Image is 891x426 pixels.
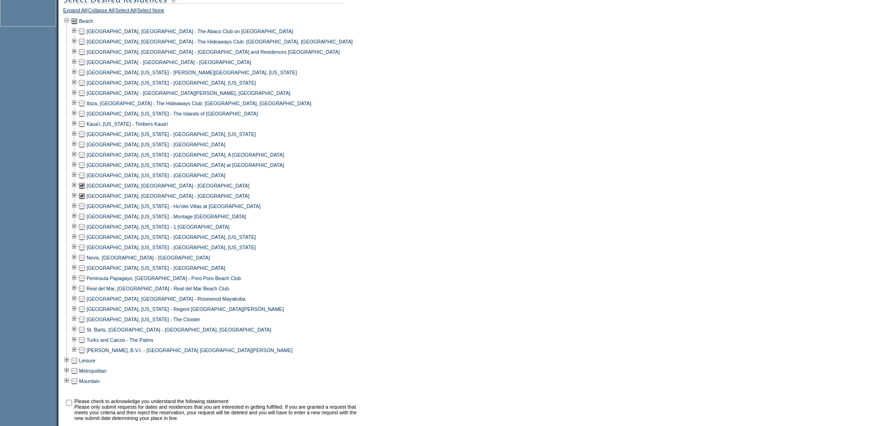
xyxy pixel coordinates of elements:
a: Peninsula Papagayo, [GEOGRAPHIC_DATA] - Poro Poro Beach Club [87,275,241,281]
a: Collapse All [88,7,114,16]
a: Leisure [79,358,95,363]
a: Expand All [63,7,87,16]
div: | | | [63,7,360,16]
a: [GEOGRAPHIC_DATA], [GEOGRAPHIC_DATA] - The Abaco Club on [GEOGRAPHIC_DATA] [87,29,293,34]
a: [GEOGRAPHIC_DATA], [US_STATE] - Regent [GEOGRAPHIC_DATA][PERSON_NAME] [87,306,284,312]
a: Kaua'i, [US_STATE] - Timbers Kaua'i [87,121,168,127]
a: [GEOGRAPHIC_DATA], [US_STATE] - [GEOGRAPHIC_DATA] [87,142,225,147]
a: Metropolitan [79,368,107,374]
a: [GEOGRAPHIC_DATA], [US_STATE] - [GEOGRAPHIC_DATA] [87,173,225,178]
a: [GEOGRAPHIC_DATA], [US_STATE] - [GEOGRAPHIC_DATA], [US_STATE] [87,80,256,86]
a: [GEOGRAPHIC_DATA] - [GEOGRAPHIC_DATA] - [GEOGRAPHIC_DATA] [87,59,251,65]
a: [GEOGRAPHIC_DATA] - [GEOGRAPHIC_DATA][PERSON_NAME], [GEOGRAPHIC_DATA] [87,90,290,96]
a: [GEOGRAPHIC_DATA], [US_STATE] - [GEOGRAPHIC_DATA], [US_STATE] [87,245,256,250]
td: Please check to acknowledge you understand the following statement: Please only submit requests f... [74,398,359,421]
a: [GEOGRAPHIC_DATA], [GEOGRAPHIC_DATA] - [GEOGRAPHIC_DATA] and Residences [GEOGRAPHIC_DATA] [87,49,340,55]
a: Select All [116,7,136,16]
a: [GEOGRAPHIC_DATA], [US_STATE] - 1 [GEOGRAPHIC_DATA] [87,224,230,230]
a: [GEOGRAPHIC_DATA], [GEOGRAPHIC_DATA] - [GEOGRAPHIC_DATA] [87,183,249,188]
a: [GEOGRAPHIC_DATA], [GEOGRAPHIC_DATA] - [GEOGRAPHIC_DATA] [87,193,249,199]
a: [GEOGRAPHIC_DATA], [US_STATE] - [PERSON_NAME][GEOGRAPHIC_DATA], [US_STATE] [87,70,297,75]
a: Beach [79,18,93,24]
a: Select None [137,7,164,16]
a: [GEOGRAPHIC_DATA], [US_STATE] - [GEOGRAPHIC_DATA] [87,265,225,271]
a: Turks and Caicos - The Palms [87,337,153,343]
a: [GEOGRAPHIC_DATA], [US_STATE] - Montage [GEOGRAPHIC_DATA] [87,214,246,219]
a: [GEOGRAPHIC_DATA], [US_STATE] - [GEOGRAPHIC_DATA], A [GEOGRAPHIC_DATA] [87,152,284,158]
a: [GEOGRAPHIC_DATA], [GEOGRAPHIC_DATA] - Rosewood Mayakoba [87,296,246,302]
a: [GEOGRAPHIC_DATA], [GEOGRAPHIC_DATA] - The Hideaways Club: [GEOGRAPHIC_DATA], [GEOGRAPHIC_DATA] [87,39,353,44]
a: [PERSON_NAME], B.V.I. - [GEOGRAPHIC_DATA] [GEOGRAPHIC_DATA][PERSON_NAME] [87,347,293,353]
a: [GEOGRAPHIC_DATA], [US_STATE] - [GEOGRAPHIC_DATA], [US_STATE] [87,131,256,137]
a: Mountain [79,378,100,384]
a: St. Barts, [GEOGRAPHIC_DATA] - [GEOGRAPHIC_DATA], [GEOGRAPHIC_DATA] [87,327,271,332]
a: [GEOGRAPHIC_DATA], [US_STATE] - The Cloister [87,317,200,322]
a: [GEOGRAPHIC_DATA], [US_STATE] - Ho'olei Villas at [GEOGRAPHIC_DATA] [87,203,261,209]
a: Nevis, [GEOGRAPHIC_DATA] - [GEOGRAPHIC_DATA] [87,255,210,260]
a: [GEOGRAPHIC_DATA], [US_STATE] - The Islands of [GEOGRAPHIC_DATA] [87,111,258,116]
a: [GEOGRAPHIC_DATA], [US_STATE] - [GEOGRAPHIC_DATA] at [GEOGRAPHIC_DATA] [87,162,284,168]
a: Ibiza, [GEOGRAPHIC_DATA] - The Hideaways Club: [GEOGRAPHIC_DATA], [GEOGRAPHIC_DATA] [87,101,311,106]
a: Real del Mar, [GEOGRAPHIC_DATA] - Real del Mar Beach Club [87,286,229,291]
a: [GEOGRAPHIC_DATA], [US_STATE] - [GEOGRAPHIC_DATA], [US_STATE] [87,234,256,240]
